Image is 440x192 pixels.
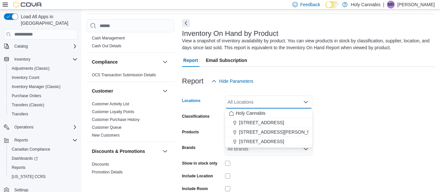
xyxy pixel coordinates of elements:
[12,102,44,108] span: Transfers (Classic)
[239,119,284,126] span: [STREET_ADDRESS]
[92,44,121,48] a: Cash Out Details
[182,129,199,135] label: Products
[219,78,253,84] span: Hide Parameters
[161,147,169,155] button: Discounts & Promotions
[1,42,80,51] button: Catalog
[12,42,78,50] span: Catalog
[387,1,395,8] div: Manvendra Rao
[12,55,33,63] button: Inventory
[9,83,78,91] span: Inventory Manager (Classic)
[9,110,31,118] a: Transfers
[87,71,174,81] div: Compliance
[9,110,78,118] span: Transfers
[92,59,118,65] h3: Compliance
[1,55,80,64] button: Inventory
[92,162,109,167] span: Discounts
[209,75,256,88] button: Hide Parameters
[9,145,78,153] span: Canadian Compliance
[92,88,160,94] button: Customer
[397,1,435,8] p: [PERSON_NAME]
[225,118,312,127] button: [STREET_ADDRESS]
[14,57,30,62] span: Inventory
[14,125,34,130] span: Operations
[92,125,121,130] a: Customer Queue
[325,1,339,8] input: Dark Mode
[92,36,125,40] a: Cash Management
[182,19,190,27] button: Next
[7,110,80,119] button: Transfers
[92,88,113,94] h3: Customer
[9,101,47,109] a: Transfers (Classic)
[182,30,278,37] h3: Inventory On Hand by Product
[225,109,312,146] div: Choose from the following options
[239,129,322,135] span: [STREET_ADDRESS][PERSON_NAME]
[7,163,80,172] button: Reports
[9,164,78,171] span: Reports
[182,173,213,179] label: Include Location
[92,101,129,107] span: Customer Activity List
[7,64,80,73] button: Adjustments (Classic)
[92,170,123,175] span: Promotion Details
[12,123,36,131] button: Operations
[239,138,284,145] span: [STREET_ADDRESS]
[383,1,384,8] p: |
[92,72,156,78] span: OCS Transaction Submission Details
[14,138,28,143] span: Reports
[225,127,312,137] button: [STREET_ADDRESS][PERSON_NAME]
[183,54,198,67] span: Report
[161,87,169,95] button: Customer
[9,101,78,109] span: Transfers (Classic)
[182,114,210,119] label: Classifications
[9,83,63,91] a: Inventory Manager (Classic)
[13,1,42,8] img: Cova
[92,43,121,49] span: Cash Out Details
[9,155,78,162] span: Dashboards
[225,137,312,146] button: [STREET_ADDRESS]
[92,148,145,155] h3: Discounts & Promotions
[300,1,320,8] span: Feedback
[92,162,109,167] a: Discounts
[7,73,80,82] button: Inventory Count
[1,136,80,145] button: Reports
[12,147,50,152] span: Canadian Compliance
[9,173,48,181] a: [US_STATE] CCRS
[18,13,78,26] span: Load All Apps in [GEOGRAPHIC_DATA]
[12,42,30,50] button: Catalog
[12,165,25,170] span: Reports
[7,100,80,110] button: Transfers (Classic)
[92,73,156,77] a: OCS Transaction Submission Details
[92,148,160,155] button: Discounts & Promotions
[225,109,312,118] button: Holy Cannabis
[182,77,204,85] h3: Report
[182,145,195,150] label: Brands
[7,82,80,91] button: Inventory Manager (Classic)
[92,102,129,106] a: Customer Activity List
[12,136,31,144] button: Reports
[9,92,44,100] a: Purchase Orders
[182,98,201,103] label: Locations
[12,123,78,131] span: Operations
[161,58,169,66] button: Compliance
[92,110,134,114] a: Customer Loyalty Points
[92,117,140,122] a: Customer Purchase History
[12,156,38,161] span: Dashboards
[9,65,78,72] span: Adjustments (Classic)
[92,59,160,65] button: Compliance
[12,93,41,98] span: Purchase Orders
[12,66,50,71] span: Adjustments (Classic)
[9,173,78,181] span: Washington CCRS
[9,74,42,81] a: Inventory Count
[92,133,120,138] a: New Customers
[9,164,28,171] a: Reports
[388,1,394,8] span: MR
[14,44,28,49] span: Catalog
[92,170,123,174] a: Promotion Details
[9,92,78,100] span: Purchase Orders
[303,99,308,105] button: Close list of options
[9,74,78,81] span: Inventory Count
[12,111,28,117] span: Transfers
